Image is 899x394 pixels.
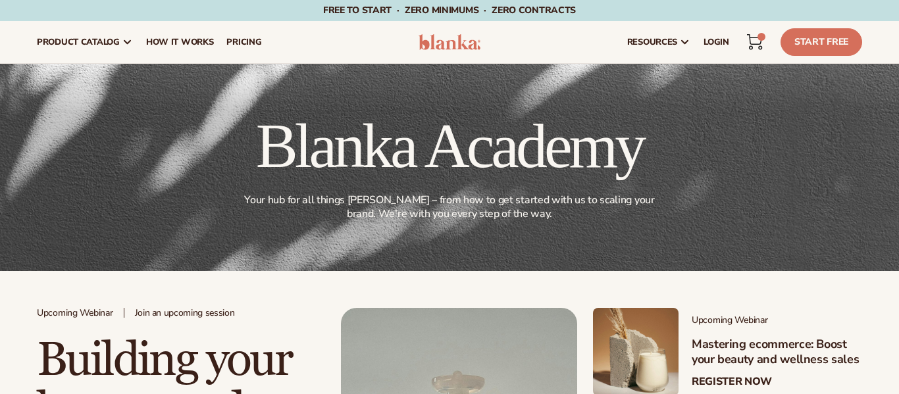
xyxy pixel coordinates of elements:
a: Start Free [781,28,862,56]
span: LOGIN [704,37,729,47]
a: pricing [220,21,268,63]
a: product catalog [30,21,140,63]
h3: Mastering ecommerce: Boost your beauty and wellness sales [692,337,862,368]
a: resources [621,21,697,63]
span: 1 [761,33,761,41]
a: Register Now [692,376,772,388]
span: How It Works [146,37,214,47]
h1: Blanka Academy [237,114,662,178]
a: LOGIN [697,21,736,63]
img: logo [419,34,480,50]
span: product catalog [37,37,120,47]
a: How It Works [140,21,220,63]
span: Upcoming Webinar [37,308,113,319]
span: Join an upcoming session [135,308,235,319]
span: Upcoming Webinar [692,315,862,326]
p: Your hub for all things [PERSON_NAME] – from how to get started with us to scaling your brand. We... [240,193,659,221]
span: pricing [226,37,261,47]
span: resources [627,37,677,47]
span: Free to start · ZERO minimums · ZERO contracts [323,4,576,16]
